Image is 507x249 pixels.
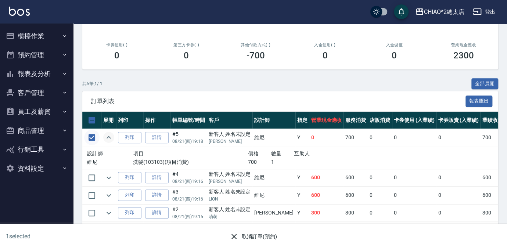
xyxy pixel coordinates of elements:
[248,158,271,166] p: 700
[252,112,295,129] th: 設計師
[209,138,251,145] p: [PERSON_NAME]
[392,222,436,239] td: 0
[295,169,309,186] td: Y
[3,26,71,46] button: 櫃檯作業
[172,213,205,220] p: 08/21 (四) 19:15
[170,129,207,146] td: #5
[91,98,465,105] span: 訂單列表
[481,204,505,221] td: 300
[481,112,505,129] th: 業績收入
[209,130,251,138] div: 新客人 姓名未設定
[118,172,141,183] button: 列印
[172,178,205,185] p: 08/21 (四) 19:16
[294,151,310,156] span: 互助人
[103,172,114,183] button: expand row
[207,112,253,129] th: 客戶
[145,172,169,183] a: 詳情
[309,204,344,221] td: 300
[118,132,141,143] button: 列印
[252,129,295,146] td: 維尼
[368,43,420,47] h2: 入金儲值
[481,187,505,204] td: 600
[322,50,327,61] h3: 0
[3,102,71,121] button: 員工及薪資
[481,169,505,186] td: 600
[309,222,344,239] td: 800
[209,206,251,213] div: 新客人 姓名未設定
[394,4,409,19] button: save
[465,95,493,107] button: 報表匯出
[368,187,392,204] td: 0
[6,232,125,241] h6: 1 selected
[118,207,141,219] button: 列印
[309,129,344,146] td: 0
[436,222,481,239] td: 0
[145,207,169,219] a: 詳情
[412,4,467,19] button: CHIAO^2總太店
[295,187,309,204] td: Y
[271,158,294,166] p: 1
[368,169,392,186] td: 0
[392,50,397,61] h3: 0
[172,196,205,202] p: 08/21 (四) 19:16
[344,129,368,146] td: 700
[295,129,309,146] td: Y
[344,222,368,239] td: 800
[368,222,392,239] td: 0
[252,187,295,204] td: 維尼
[252,169,295,186] td: 維尼
[170,222,207,239] td: #1
[436,169,481,186] td: 0
[114,50,119,61] h3: 0
[424,7,464,17] div: CHIAO^2總太店
[133,158,248,166] p: 洗髮(103103)(項目消費)
[248,151,259,156] span: 價格
[145,190,169,201] a: 詳情
[299,43,351,47] h2: 入金使用(-)
[344,169,368,186] td: 600
[3,159,71,178] button: 資料設定
[295,222,309,239] td: Y
[209,178,251,185] p: [PERSON_NAME]
[470,5,498,19] button: 登出
[209,213,251,220] p: 萌萌
[392,112,436,129] th: 卡券使用 (入業績)
[116,112,143,129] th: 列印
[103,132,114,143] button: expand row
[271,151,282,156] span: 數量
[392,129,436,146] td: 0
[3,83,71,102] button: 客戶管理
[392,187,436,204] td: 0
[170,112,207,129] th: 帳單編號/時間
[436,204,481,221] td: 0
[103,207,114,219] button: expand row
[172,138,205,145] p: 08/21 (四) 19:18
[209,170,251,178] div: 新客人 姓名未設定
[170,187,207,204] td: #3
[295,204,309,221] td: Y
[392,204,436,221] td: 0
[309,112,344,129] th: 營業現金應收
[161,43,212,47] h2: 第三方卡券(-)
[481,129,505,146] td: 700
[170,204,207,221] td: #2
[471,78,499,90] button: 全部展開
[392,169,436,186] td: 0
[252,204,295,221] td: [PERSON_NAME]
[368,112,392,129] th: 店販消費
[209,196,251,202] p: LION
[133,151,144,156] span: 項目
[344,112,368,129] th: 服務消費
[230,43,281,47] h2: 其他付款方式(-)
[227,230,280,243] button: 取消訂單(預約)
[465,97,493,104] a: 報表匯出
[344,204,368,221] td: 300
[145,132,169,143] a: 詳情
[3,121,71,140] button: 商品管理
[103,190,114,201] button: expand row
[118,190,141,201] button: 列印
[82,80,103,87] p: 共 5 筆, 1 / 1
[436,112,481,129] th: 卡券販賣 (入業績)
[9,7,30,16] img: Logo
[438,43,489,47] h2: 營業現金應收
